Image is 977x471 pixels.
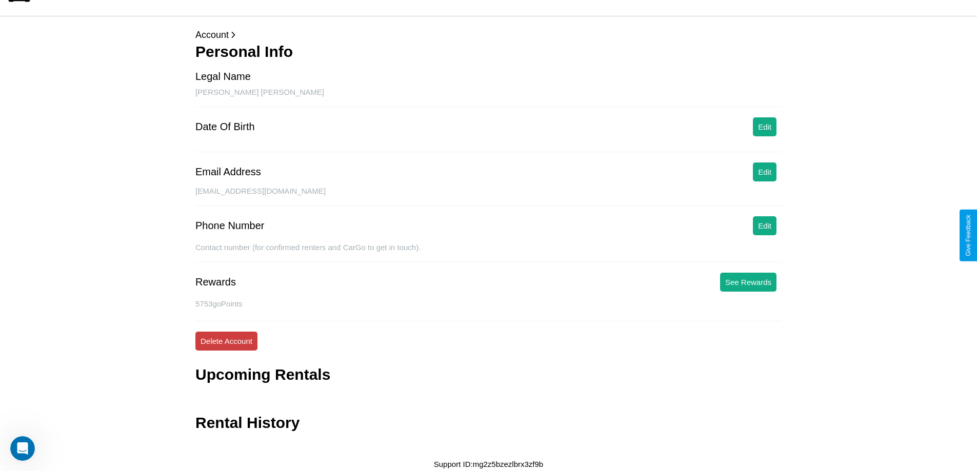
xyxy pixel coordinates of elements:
[195,243,782,262] div: Contact number (for confirmed renters and CarGo to get in touch).
[195,71,251,83] div: Legal Name
[434,457,543,471] p: Support ID: mg2z5bzezlbrx3zf9b
[195,121,255,133] div: Date Of Birth
[720,273,776,292] button: See Rewards
[10,436,35,461] iframe: Intercom live chat
[195,88,782,107] div: [PERSON_NAME] [PERSON_NAME]
[753,162,776,181] button: Edit
[195,166,261,178] div: Email Address
[753,117,776,136] button: Edit
[195,297,782,311] p: 5753 goPoints
[195,187,782,206] div: [EMAIL_ADDRESS][DOMAIN_NAME]
[195,43,782,60] h3: Personal Info
[195,276,236,288] div: Rewards
[965,215,972,256] div: Give Feedback
[195,220,265,232] div: Phone Number
[195,414,300,432] h3: Rental History
[753,216,776,235] button: Edit
[195,366,330,383] h3: Upcoming Rentals
[195,27,782,43] p: Account
[195,332,257,351] button: Delete Account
